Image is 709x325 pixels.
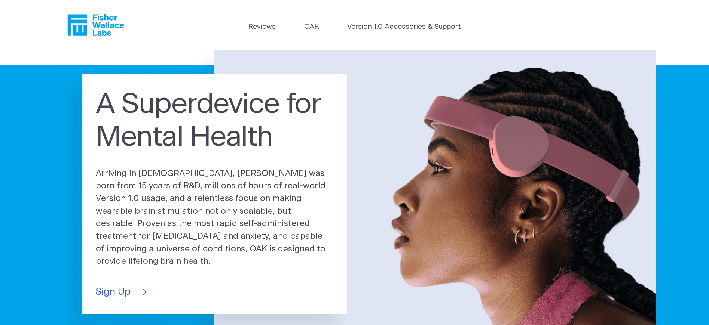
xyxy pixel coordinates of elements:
[67,14,124,36] a: Fisher Wallace
[248,22,276,32] a: Reviews
[96,88,333,154] h1: A Superdevice for Mental Health
[304,22,319,32] a: OAK
[347,22,461,32] a: Version 1.0 Accessories & Support
[96,285,146,299] a: Sign Up
[96,167,333,268] p: Arriving in [DEMOGRAPHIC_DATA], [PERSON_NAME] was born from 15 years of R&D, millions of hours of...
[96,285,131,299] span: Sign Up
